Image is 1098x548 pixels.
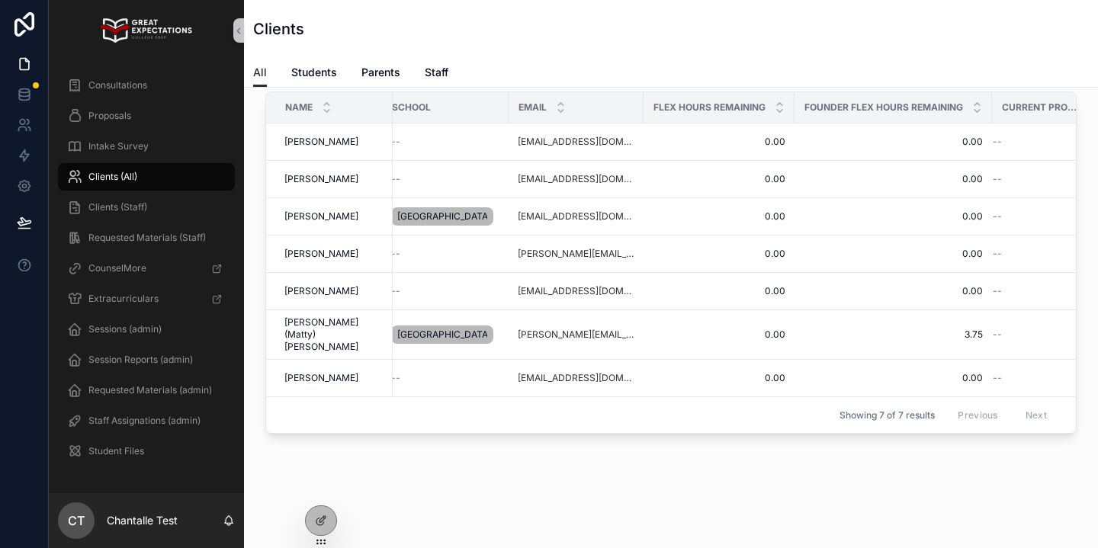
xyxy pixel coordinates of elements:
span: Staff [425,65,448,80]
a: -- [993,328,1088,341]
a: 0.00 [653,372,785,384]
span: School [392,101,431,114]
a: [GEOGRAPHIC_DATA] [391,204,499,229]
a: [PERSON_NAME] [284,285,384,297]
span: Requested Materials (Staff) [88,232,206,244]
span: [PERSON_NAME] [284,210,358,223]
a: [EMAIL_ADDRESS][DOMAIN_NAME] [518,173,634,185]
span: -- [993,285,1002,297]
a: [PERSON_NAME] [284,210,384,223]
a: [EMAIL_ADDRESS][DOMAIN_NAME] [518,372,634,384]
span: -- [391,173,400,185]
span: -- [993,173,1002,185]
a: CounselMore [58,255,235,282]
a: 0.00 [804,136,983,148]
a: Parents [361,59,400,89]
span: Clients (All) [88,171,137,183]
a: -- [391,285,499,297]
span: CounselMore [88,262,146,274]
span: All [253,65,267,80]
a: -- [391,136,499,148]
a: [PERSON_NAME] [284,136,384,148]
a: [PERSON_NAME][EMAIL_ADDRESS][DOMAIN_NAME] [518,328,634,341]
span: CT [68,511,85,530]
span: -- [391,136,400,148]
a: 0.00 [804,210,983,223]
span: -- [391,285,400,297]
a: [PERSON_NAME][EMAIL_ADDRESS][DOMAIN_NAME] [518,248,634,260]
a: -- [993,248,1088,260]
span: [PERSON_NAME] [284,173,358,185]
a: 0.00 [653,136,785,148]
a: [EMAIL_ADDRESS][DOMAIN_NAME] [518,285,634,297]
span: Staff Assignations (admin) [88,415,201,427]
span: Students [291,65,337,80]
a: [EMAIL_ADDRESS][DOMAIN_NAME] [518,136,634,148]
a: Staff Assignations (admin) [58,407,235,434]
a: Clients (Staff) [58,194,235,221]
a: [PERSON_NAME] [284,248,384,260]
a: -- [993,210,1088,223]
a: -- [993,285,1088,297]
a: [EMAIL_ADDRESS][DOMAIN_NAME] [518,210,634,223]
a: Requested Materials (Staff) [58,224,235,252]
span: Extracurriculars [88,293,159,305]
span: [GEOGRAPHIC_DATA] [397,328,487,341]
a: [PERSON_NAME] [284,173,384,185]
span: [PERSON_NAME] [284,136,358,148]
span: Intake Survey [88,140,149,152]
span: Requested Materials (admin) [88,384,212,396]
span: Sessions (admin) [88,323,162,335]
a: 0.00 [804,173,983,185]
span: Founder Flex Hours Remaining [804,101,963,114]
img: App logo [101,18,191,43]
span: Proposals [88,110,131,122]
span: -- [993,248,1002,260]
a: -- [391,372,499,384]
a: Requested Materials (admin) [58,377,235,404]
a: Extracurriculars [58,285,235,312]
div: scrollable content [49,61,244,485]
a: Consultations [58,72,235,99]
span: [PERSON_NAME] (Matty) [PERSON_NAME] [284,316,384,353]
span: Current Program (plain text) [1002,101,1077,114]
a: 3.75 [804,328,983,341]
span: Session Reports (admin) [88,354,193,366]
p: Chantalle Test [107,513,178,528]
a: Proposals [58,102,235,130]
span: Clients (Staff) [88,201,147,213]
span: -- [391,248,400,260]
a: Sessions (admin) [58,316,235,343]
a: -- [391,248,499,260]
span: Flex Hours Remaining [653,101,766,114]
a: 0.00 [653,210,785,223]
span: -- [993,328,1002,341]
a: Clients (All) [58,163,235,191]
span: -- [993,372,1002,384]
a: -- [993,136,1088,148]
span: [PERSON_NAME] [284,285,358,297]
a: 0.00 [653,173,785,185]
span: [PERSON_NAME] [284,372,358,384]
span: Consultations [88,79,147,91]
h1: Clients [253,18,304,40]
span: -- [391,372,400,384]
span: 0.00 [653,248,785,260]
span: [PERSON_NAME] [284,248,358,260]
span: [GEOGRAPHIC_DATA] [397,210,487,223]
span: -- [993,136,1002,148]
a: [GEOGRAPHIC_DATA] [391,322,499,347]
a: -- [993,372,1088,384]
a: 0.00 [653,328,785,341]
a: -- [391,173,499,185]
a: Session Reports (admin) [58,346,235,373]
